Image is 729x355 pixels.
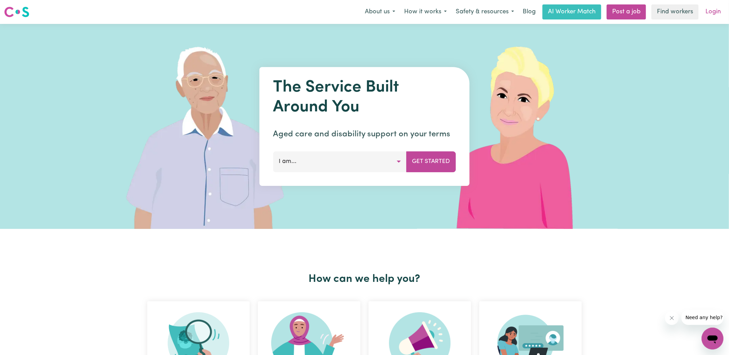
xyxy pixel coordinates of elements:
a: Blog [519,4,540,19]
a: Post a job [607,4,646,19]
button: Safety & resources [451,5,519,19]
iframe: Close message [665,311,679,325]
a: Login [701,4,725,19]
iframe: Message from company [682,310,724,325]
button: How it works [400,5,451,19]
button: I am... [273,151,407,172]
iframe: Button to launch messaging window [702,328,724,350]
h2: How can we help you? [143,273,586,286]
button: About us [360,5,400,19]
a: Find workers [651,4,699,19]
a: AI Worker Match [542,4,601,19]
h1: The Service Built Around You [273,78,456,117]
img: Careseekers logo [4,6,29,18]
button: Get Started [407,151,456,172]
p: Aged care and disability support on your terms [273,128,456,140]
a: Careseekers logo [4,4,29,20]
